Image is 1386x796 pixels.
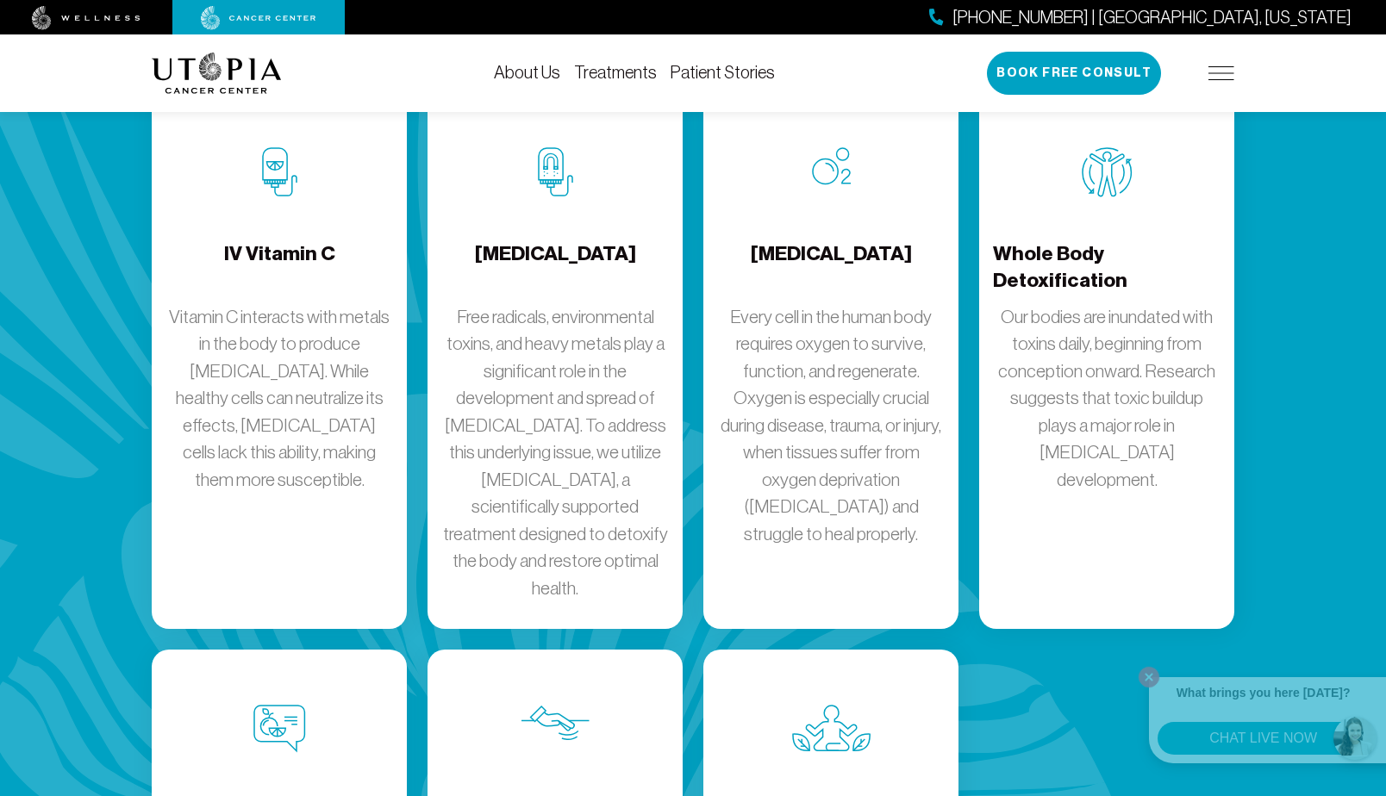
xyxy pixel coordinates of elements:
a: Patient Stories [671,63,775,82]
img: Whole Body Detoxification [1082,147,1133,197]
a: [PHONE_NUMBER] | [GEOGRAPHIC_DATA], [US_STATE] [929,5,1352,30]
h4: [MEDICAL_DATA] [475,240,636,296]
a: About Us [494,63,560,82]
h4: IV Vitamin C [224,240,335,296]
span: [PHONE_NUMBER] | [GEOGRAPHIC_DATA], [US_STATE] [952,5,1352,30]
img: IV Vitamin C [262,147,297,196]
p: Our bodies are inundated with toxins daily, beginning from conception onward. Research suggests t... [993,303,1221,494]
a: Chelation Therapy[MEDICAL_DATA]Free radicals, environmental toxins, and heavy metals play a signi... [428,92,683,630]
a: Oxygen Therapy[MEDICAL_DATA]Every cell in the human body requires oxygen to survive, function, an... [703,92,958,630]
p: Free radicals, environmental toxins, and heavy metals play a significant role in the development ... [441,303,669,602]
a: Treatments [574,63,657,82]
p: Every cell in the human body requires oxygen to survive, function, and regenerate. Oxygen is espe... [717,303,945,548]
img: Nutritional Counseling [253,705,306,753]
a: IV Vitamin CIV Vitamin CVitamin C interacts with metals in the body to produce [MEDICAL_DATA]. Wh... [152,92,407,630]
img: icon-hamburger [1208,66,1234,80]
h4: Whole Body Detoxification [993,240,1221,296]
a: Whole Body DetoxificationWhole Body DetoxificationOur bodies are inundated with toxins daily, beg... [979,92,1234,630]
img: cancer center [201,6,316,30]
img: logo [152,53,282,94]
h4: [MEDICAL_DATA] [751,240,912,296]
img: Chelation Therapy [538,147,573,196]
p: Vitamin C interacts with metals in the body to produce [MEDICAL_DATA]. While healthy cells can ne... [165,303,393,494]
img: Oxygen Therapy [812,147,851,185]
img: wellness [32,6,140,30]
img: Lymphatic Massage [521,705,590,741]
button: Book Free Consult [987,52,1161,95]
img: Mind Body Medicine [792,705,871,752]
